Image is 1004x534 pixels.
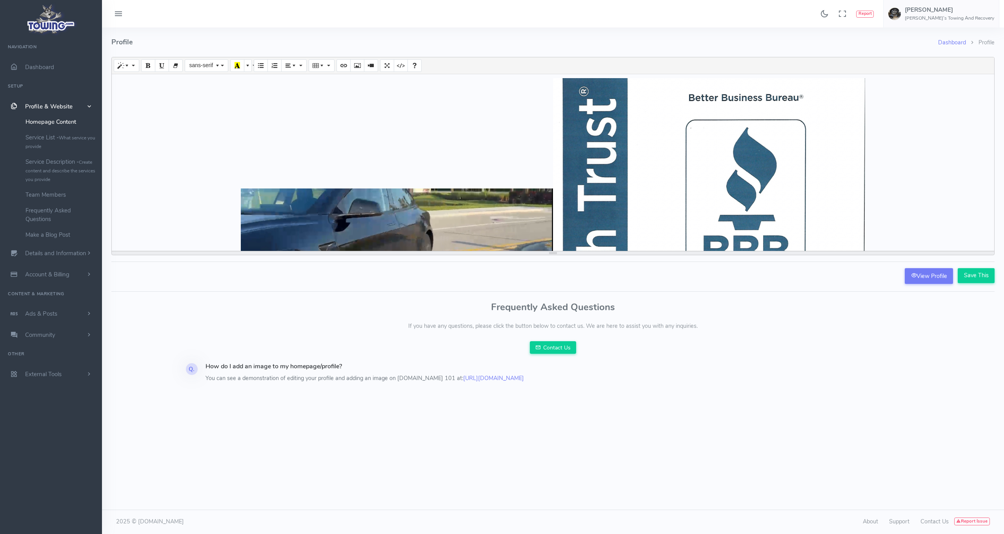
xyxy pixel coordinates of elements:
button: Bold (⌘+B) [141,59,155,72]
button: Help [407,59,422,72]
a: [URL][DOMAIN_NAME] [463,374,524,382]
a: Dashboard [938,38,966,46]
button: Video [364,59,378,72]
h5: [PERSON_NAME] [905,7,994,13]
small: What service you provide [25,135,95,150]
a: View Profile [905,268,953,284]
span: Details and Information [25,250,86,258]
button: Report Issue [954,518,990,525]
a: Contact Us [530,341,576,354]
li: Profile [966,38,995,47]
a: About [863,518,878,525]
span: sans-serif [189,62,213,68]
button: Underline (⌘+U) [155,59,169,72]
h3: Frequently Asked Questions [111,302,995,312]
span: Dashboard [25,63,54,71]
small: Create content and describe the services you provide [25,159,95,183]
button: Unordered list (⌘+⇧+NUM7) [254,59,268,72]
button: Code View [394,59,408,72]
a: Contact Us [920,518,949,525]
a: Service Description -Create content and describe the services you provide [20,154,102,187]
div: Q. [186,363,198,375]
a: Homepage Content [20,114,102,130]
p: If you have any questions, please click the button below to contact us. We are here to assist you... [111,322,995,331]
button: Picture [350,59,364,72]
span: External Tools [25,370,62,378]
button: Report [856,11,874,18]
span: Community [25,331,55,339]
button: Font Family [185,59,228,72]
div: 2025 © [DOMAIN_NAME] [111,518,553,526]
img: user-image [888,7,901,20]
a: Frequently Asked Questions [20,203,102,227]
h6: [PERSON_NAME]'s Towing And Recovery [905,16,994,21]
img: logo [25,2,78,36]
span: Account & Billing [25,271,69,278]
div: resize [112,251,994,255]
button: Paragraph [281,59,307,72]
input: Save This [958,268,995,283]
button: Ordered list (⌘+⇧+NUM8) [267,59,282,72]
button: Table [309,59,334,72]
button: Full Screen [380,59,394,72]
h4: How do I add an image to my homepage/profile? [206,363,548,370]
img: Profile_ASI9099P_2783 [241,188,553,364]
span: Ads & Posts [25,310,57,318]
a: Make a Blog Post [20,227,102,243]
button: Remove Font Style (⌘+\) [169,59,183,72]
h4: Profile [111,27,938,57]
a: Team Members [20,187,102,203]
a: Support [889,518,909,525]
button: Style [114,59,139,72]
button: More Color [244,59,252,72]
p: You can see a demonstration of editing your profile and adding an image on [DOMAIN_NAME] 101 at: [206,374,548,383]
span: Profile & Website [25,102,73,110]
button: Link (⌘+K) [336,59,351,72]
button: Recent Color [230,59,244,72]
img: Profile_GQJZ0Z3V_2783 [553,78,865,475]
a: Service List -What service you provide [20,130,102,154]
